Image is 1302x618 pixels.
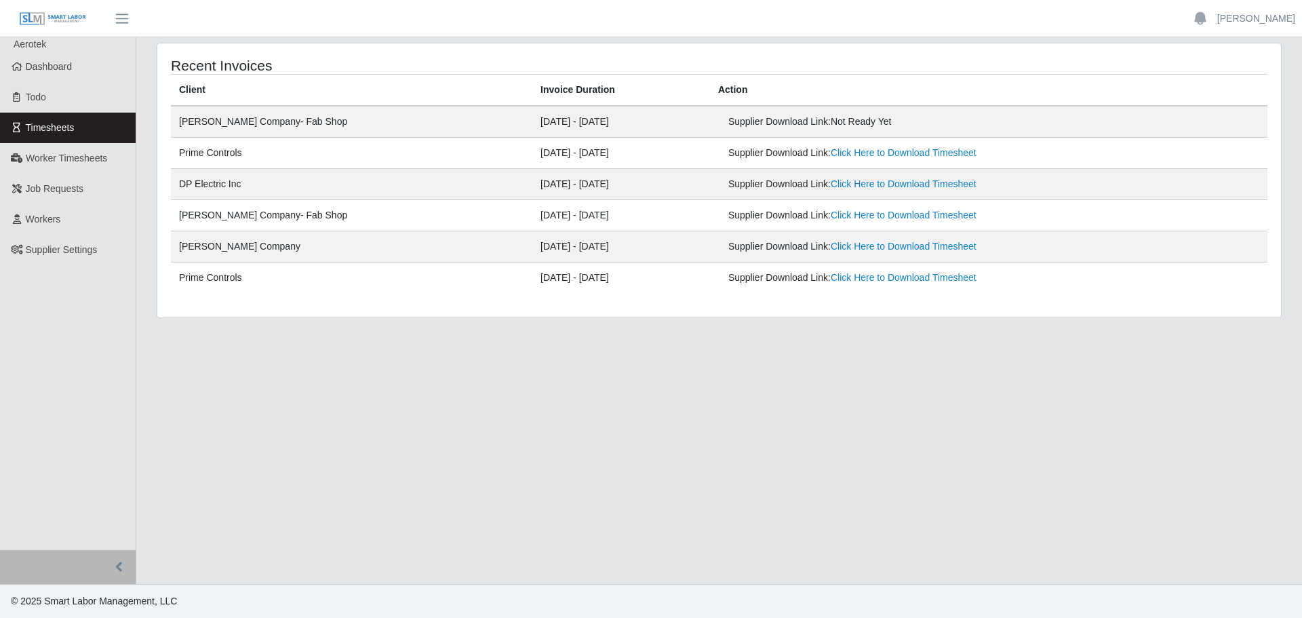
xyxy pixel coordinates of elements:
[171,169,532,200] td: DP Electric Inc
[831,210,976,220] a: Click Here to Download Timesheet
[728,177,1069,191] div: Supplier Download Link:
[26,61,73,72] span: Dashboard
[26,153,107,163] span: Worker Timesheets
[532,169,710,200] td: [DATE] - [DATE]
[831,241,976,252] a: Click Here to Download Timesheet
[171,200,532,231] td: [PERSON_NAME] Company- Fab Shop
[26,244,98,255] span: Supplier Settings
[532,106,710,138] td: [DATE] - [DATE]
[728,115,1069,129] div: Supplier Download Link:
[532,263,710,294] td: [DATE] - [DATE]
[831,116,892,127] span: Not Ready Yet
[26,214,61,225] span: Workers
[532,138,710,169] td: [DATE] - [DATE]
[1217,12,1295,26] a: [PERSON_NAME]
[710,75,1267,107] th: Action
[14,39,46,50] span: Aerotek
[171,138,532,169] td: Prime Controls
[26,92,46,102] span: Todo
[171,231,532,263] td: [PERSON_NAME] Company
[831,272,976,283] a: Click Here to Download Timesheet
[532,200,710,231] td: [DATE] - [DATE]
[11,596,177,606] span: © 2025 Smart Labor Management, LLC
[728,271,1069,285] div: Supplier Download Link:
[26,183,84,194] span: Job Requests
[728,239,1069,254] div: Supplier Download Link:
[171,75,532,107] th: Client
[19,12,87,26] img: SLM Logo
[171,106,532,138] td: [PERSON_NAME] Company- Fab Shop
[26,122,75,133] span: Timesheets
[532,75,710,107] th: Invoice Duration
[831,178,976,189] a: Click Here to Download Timesheet
[171,57,616,74] h4: Recent Invoices
[728,208,1069,223] div: Supplier Download Link:
[728,146,1069,160] div: Supplier Download Link:
[831,147,976,158] a: Click Here to Download Timesheet
[171,263,532,294] td: Prime Controls
[532,231,710,263] td: [DATE] - [DATE]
